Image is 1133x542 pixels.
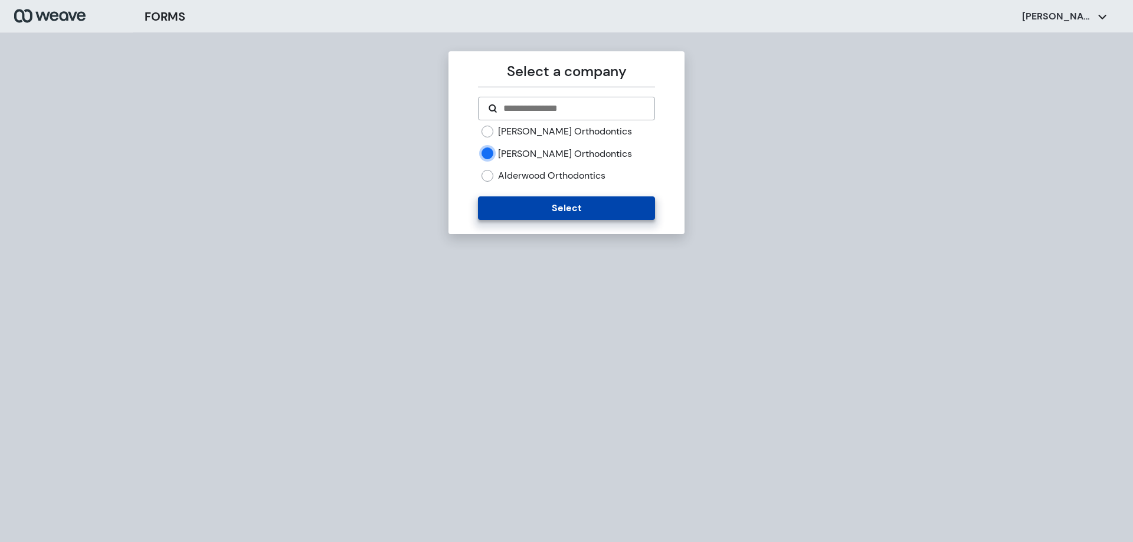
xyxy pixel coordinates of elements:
label: Alderwood Orthodontics [498,169,605,182]
p: Select a company [478,61,654,82]
button: Select [478,196,654,220]
p: [PERSON_NAME] [1022,10,1093,23]
input: Search [502,101,644,116]
label: [PERSON_NAME] Orthodontics [498,147,632,160]
h3: FORMS [145,8,185,25]
label: [PERSON_NAME] Orthodontics [498,125,632,138]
